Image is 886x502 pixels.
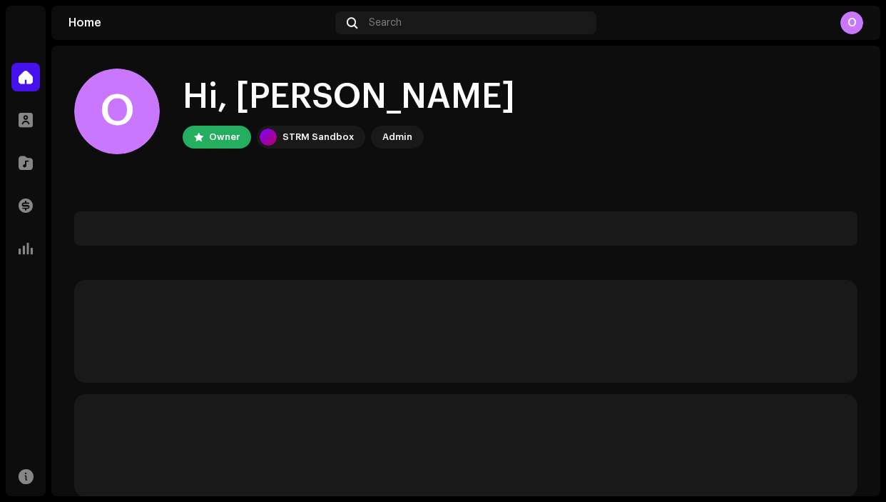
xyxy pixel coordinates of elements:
[209,129,240,146] div: Owner
[68,17,330,29] div: Home
[282,129,354,146] div: STRM Sandbox
[382,129,412,146] div: Admin
[840,11,863,34] div: O
[369,17,402,29] span: Search
[74,69,160,154] div: O
[183,74,515,120] div: Hi, [PERSON_NAME]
